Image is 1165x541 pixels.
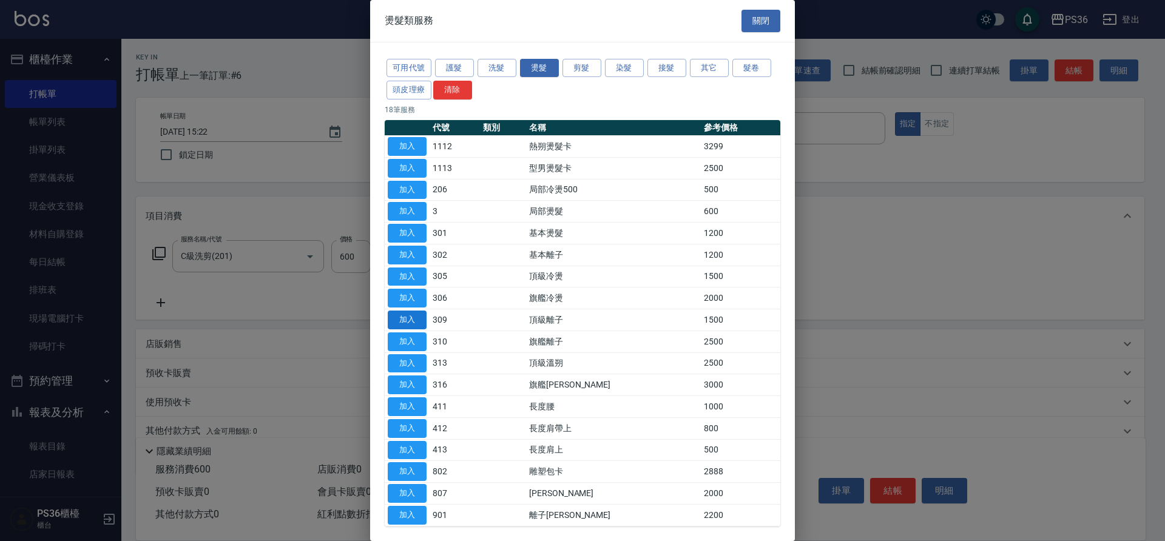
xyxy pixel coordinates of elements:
td: 1000 [701,396,780,418]
th: 名稱 [526,120,701,136]
td: 型男燙髮卡 [526,157,701,179]
button: 加入 [388,419,427,438]
button: 洗髮 [478,59,516,78]
td: 雕塑包卡 [526,461,701,483]
th: 類別 [480,120,526,136]
td: 310 [430,331,480,352]
button: 清除 [433,81,472,99]
td: 1200 [701,244,780,266]
td: 2500 [701,331,780,352]
button: 加入 [388,441,427,460]
td: 301 [430,223,480,244]
button: 加入 [388,137,427,156]
td: 基本離子 [526,244,701,266]
td: 305 [430,266,480,287]
td: 2500 [701,157,780,179]
td: 頂級溫朔 [526,352,701,374]
button: 加入 [388,462,427,481]
button: 加入 [388,332,427,351]
td: 頂級離子 [526,309,701,331]
button: 護髮 [435,59,474,78]
td: [PERSON_NAME] [526,483,701,505]
td: 2000 [701,483,780,505]
td: 長度肩帶上 [526,417,701,439]
td: 旗艦[PERSON_NAME] [526,374,701,396]
button: 加入 [388,311,427,329]
td: 熱朔燙髮卡 [526,136,701,158]
td: 3000 [701,374,780,396]
td: 2500 [701,352,780,374]
td: 413 [430,439,480,461]
td: 2000 [701,287,780,309]
button: 加入 [388,246,427,264]
p: 18 筆服務 [385,104,780,115]
td: 頂級冷燙 [526,266,701,287]
button: 加入 [388,506,427,525]
td: 901 [430,504,480,526]
td: 807 [430,483,480,505]
td: 長度腰 [526,396,701,418]
td: 316 [430,374,480,396]
td: 基本燙髮 [526,223,701,244]
td: 412 [430,417,480,439]
td: 302 [430,244,480,266]
td: 3 [430,201,480,223]
td: 2888 [701,461,780,483]
td: 802 [430,461,480,483]
button: 關閉 [741,10,780,32]
button: 剪髮 [562,59,601,78]
button: 加入 [388,267,427,286]
button: 可用代號 [387,59,431,78]
button: 接髮 [647,59,686,78]
td: 313 [430,352,480,374]
td: 206 [430,179,480,201]
button: 加入 [388,289,427,307]
td: 1500 [701,266,780,287]
button: 染髮 [605,59,644,78]
td: 500 [701,179,780,201]
button: 加入 [388,354,427,373]
th: 參考價格 [701,120,780,136]
td: 800 [701,417,780,439]
td: 2200 [701,504,780,526]
button: 加入 [388,202,427,221]
td: 1113 [430,157,480,179]
button: 加入 [388,181,427,200]
td: 1200 [701,223,780,244]
td: 411 [430,396,480,418]
td: 旗艦離子 [526,331,701,352]
button: 燙髮 [520,59,559,78]
td: 3299 [701,136,780,158]
td: 306 [430,287,480,309]
td: 離子[PERSON_NAME] [526,504,701,526]
td: 309 [430,309,480,331]
button: 頭皮理療 [387,81,431,99]
td: 1112 [430,136,480,158]
td: 長度肩上 [526,439,701,461]
button: 加入 [388,484,427,503]
button: 加入 [388,397,427,416]
span: 燙髮類服務 [385,15,433,27]
button: 其它 [690,59,729,78]
td: 局部燙髮 [526,201,701,223]
button: 加入 [388,224,427,243]
td: 600 [701,201,780,223]
button: 髮卷 [732,59,771,78]
th: 代號 [430,120,480,136]
button: 加入 [388,159,427,178]
td: 1500 [701,309,780,331]
td: 局部冷燙500 [526,179,701,201]
td: 500 [701,439,780,461]
button: 加入 [388,375,427,394]
td: 旗艦冷燙 [526,287,701,309]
